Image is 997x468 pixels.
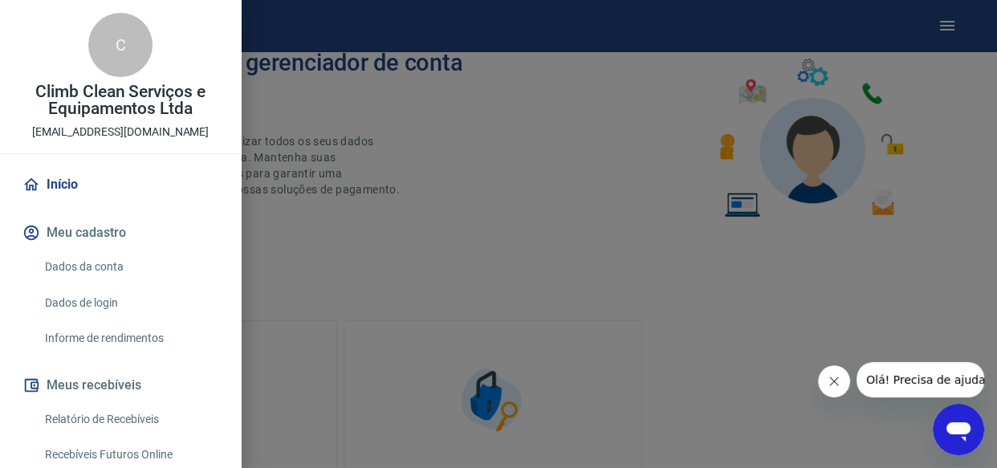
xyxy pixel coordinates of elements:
a: Informe de rendimentos [39,322,222,355]
p: [EMAIL_ADDRESS][DOMAIN_NAME] [32,124,210,140]
p: Climb Clean Serviços e Equipamentos Ltda [13,83,228,117]
span: Olá! Precisa de ajuda? [10,11,135,24]
button: Meu cadastro [19,215,222,250]
iframe: Fechar mensagem [818,365,850,397]
iframe: Mensagem da empresa [857,362,984,397]
div: C [88,13,153,77]
a: Relatório de Recebíveis [39,403,222,436]
a: Dados da conta [39,250,222,283]
a: Dados de login [39,287,222,319]
button: Meus recebíveis [19,368,222,403]
iframe: Botão para abrir a janela de mensagens [933,404,984,455]
a: Início [19,167,222,202]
